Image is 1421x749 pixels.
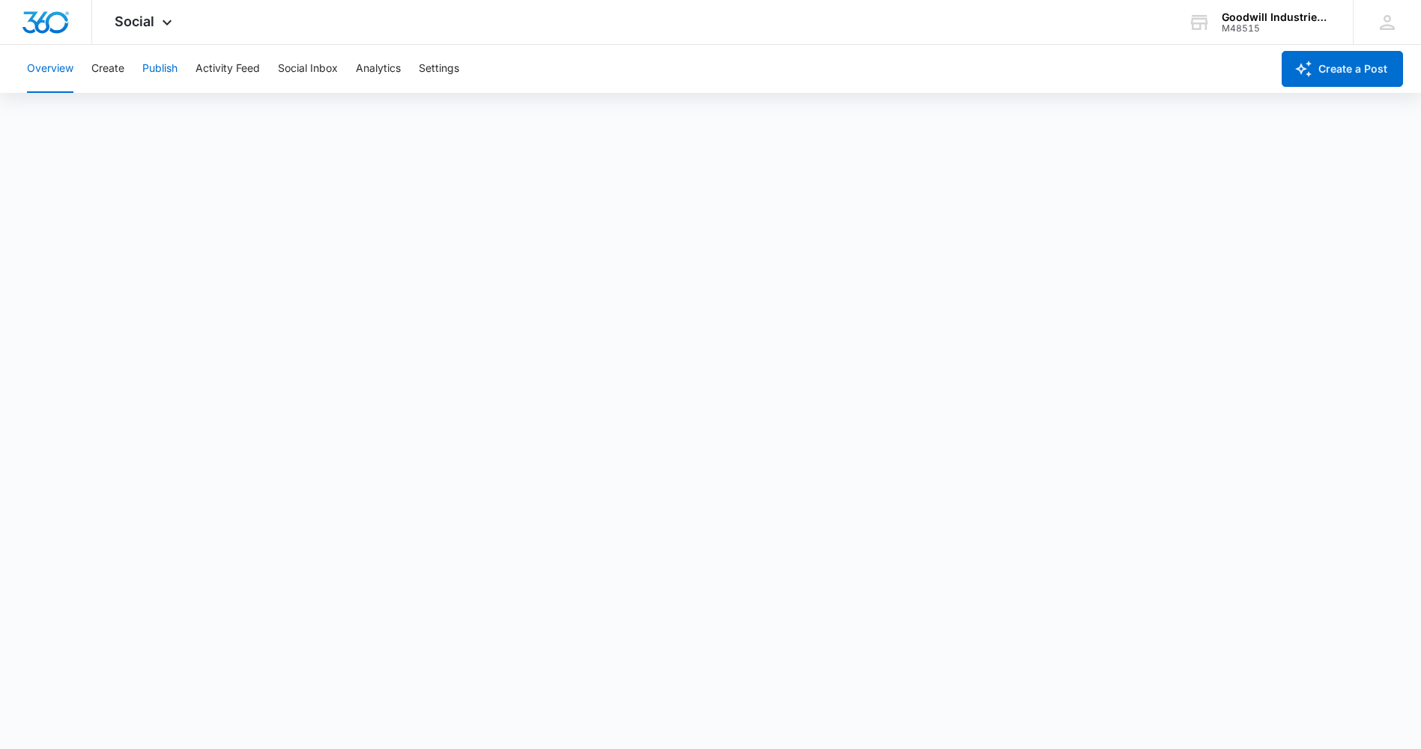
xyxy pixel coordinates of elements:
button: Create a Post [1282,51,1403,87]
button: Analytics [356,45,401,93]
button: Create [91,45,124,93]
button: Activity Feed [196,45,260,93]
button: Social Inbox [278,45,338,93]
div: account name [1222,11,1331,23]
div: account id [1222,23,1331,34]
button: Overview [27,45,73,93]
span: Social [115,13,154,29]
button: Settings [419,45,459,93]
button: Publish [142,45,178,93]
